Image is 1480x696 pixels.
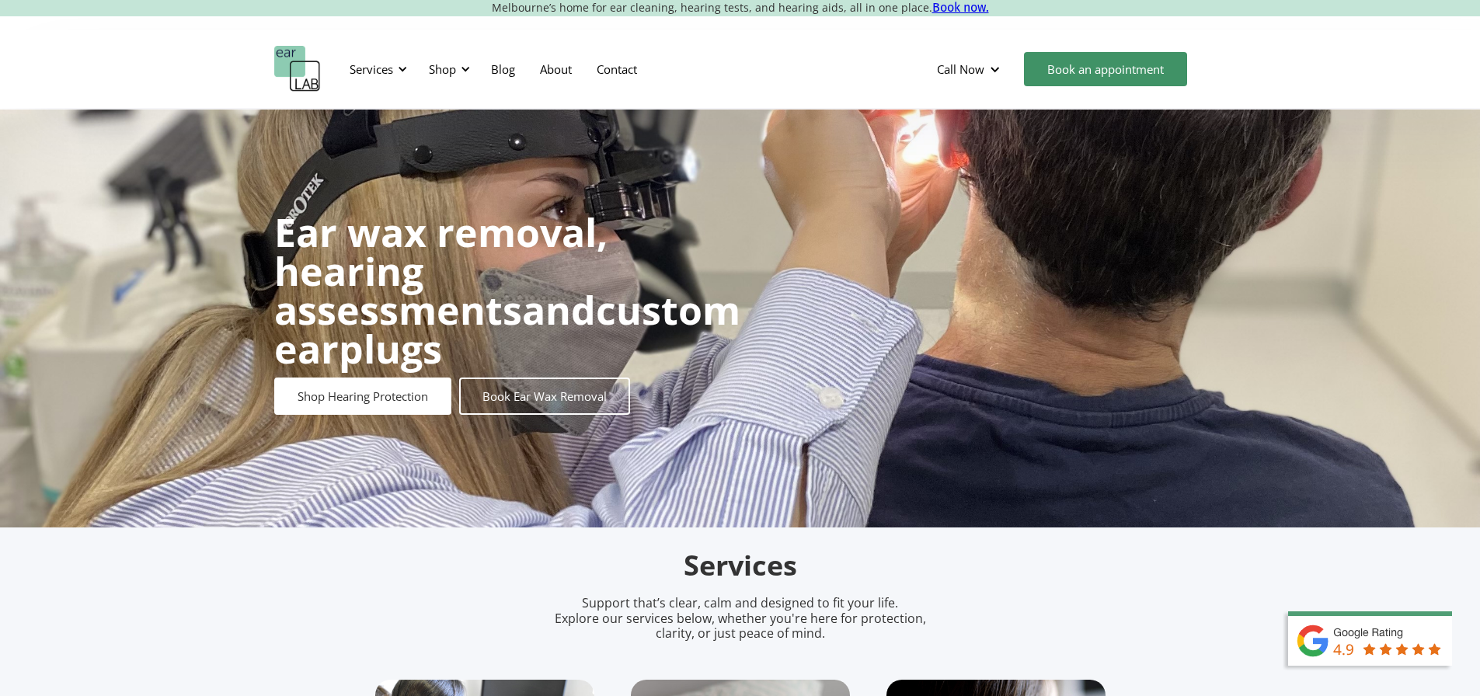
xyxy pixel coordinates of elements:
strong: Ear wax removal, hearing assessments [274,206,608,336]
div: Services [350,61,393,77]
div: Shop [429,61,456,77]
a: Book an appointment [1024,52,1187,86]
h2: Services [375,548,1106,584]
p: Support that’s clear, calm and designed to fit your life. Explore our services below, whether you... [535,596,946,641]
a: home [274,46,321,92]
div: Shop [420,46,475,92]
h1: and [274,213,740,368]
strong: custom earplugs [274,284,740,375]
a: Book Ear Wax Removal [459,378,630,415]
div: Call Now [937,61,984,77]
div: Services [340,46,412,92]
a: Shop Hearing Protection [274,378,451,415]
a: About [528,47,584,92]
a: Blog [479,47,528,92]
a: Contact [584,47,649,92]
div: Call Now [925,46,1016,92]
